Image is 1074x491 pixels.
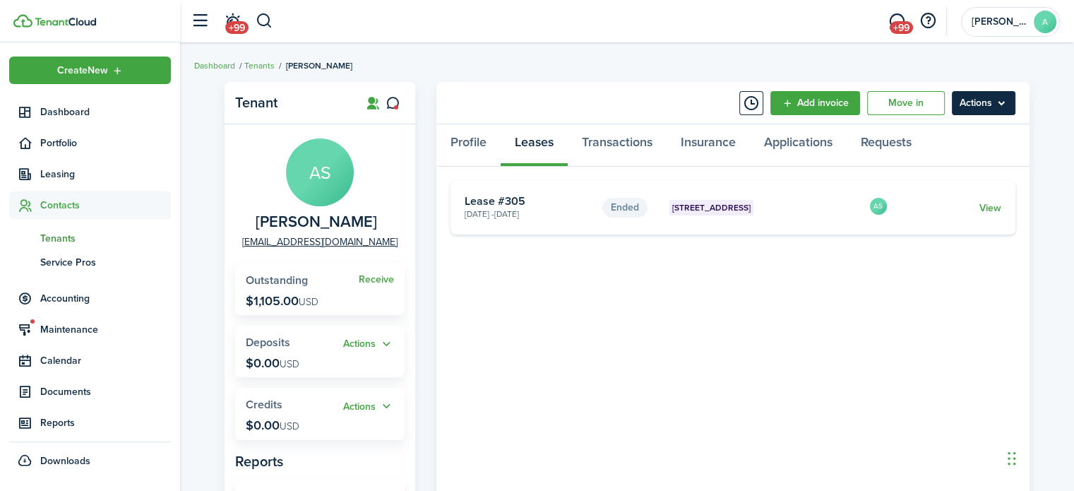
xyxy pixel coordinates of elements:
[246,334,290,350] span: Deposits
[883,4,910,40] a: Messaging
[9,226,171,250] a: Tenants
[1003,423,1074,491] iframe: Chat Widget
[1008,437,1016,480] div: Drag
[40,136,171,150] span: Portfolio
[40,231,171,246] span: Tenants
[343,336,394,353] button: Actions
[246,418,299,432] p: $0.00
[40,415,171,430] span: Reports
[40,105,171,119] span: Dashboard
[246,396,282,413] span: Credits
[194,59,235,72] a: Dashboard
[219,4,246,40] a: Notifications
[9,57,171,84] button: Open menu
[40,384,171,399] span: Documents
[225,21,249,34] span: +99
[246,272,308,288] span: Outstanding
[952,91,1015,115] button: Open menu
[972,17,1028,27] span: Andrew
[280,357,299,372] span: USD
[465,208,592,220] card-description: [DATE] - [DATE]
[40,167,171,182] span: Leasing
[436,124,501,167] a: Profile
[256,9,273,33] button: Search
[1034,11,1056,33] avatar-text: A
[40,291,171,306] span: Accounting
[235,451,405,472] panel-main-subtitle: Reports
[40,198,171,213] span: Contacts
[9,250,171,274] a: Service Pros
[359,274,394,285] a: Receive
[40,353,171,368] span: Calendar
[13,14,32,28] img: TenantCloud
[343,398,394,415] button: Actions
[739,91,763,115] button: Timeline
[343,398,394,415] button: Open menu
[35,18,96,26] img: TenantCloud
[867,91,945,115] a: Move in
[667,124,750,167] a: Insurance
[847,124,926,167] a: Requests
[952,91,1015,115] menu-btn: Actions
[286,138,354,206] avatar-text: AS
[235,95,348,111] panel-main-title: Tenant
[9,409,171,437] a: Reports
[57,66,108,76] span: Create New
[40,454,90,468] span: Downloads
[286,59,352,72] span: [PERSON_NAME]
[343,336,394,353] button: Open menu
[280,419,299,434] span: USD
[40,255,171,270] span: Service Pros
[602,198,648,218] status: Ended
[246,356,299,370] p: $0.00
[246,294,318,308] p: $1,105.00
[890,21,913,34] span: +99
[242,235,398,249] a: [EMAIL_ADDRESS][DOMAIN_NAME]
[244,59,275,72] a: Tenants
[186,8,213,35] button: Open sidebar
[672,201,751,214] span: [STREET_ADDRESS]
[40,322,171,337] span: Maintenance
[465,195,592,208] card-title: Lease #305
[916,9,940,33] button: Open resource center
[979,201,1001,215] a: View
[750,124,847,167] a: Applications
[9,98,171,126] a: Dashboard
[770,91,860,115] a: Add invoice
[256,213,377,231] span: Alexis Schone
[299,295,318,309] span: USD
[568,124,667,167] a: Transactions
